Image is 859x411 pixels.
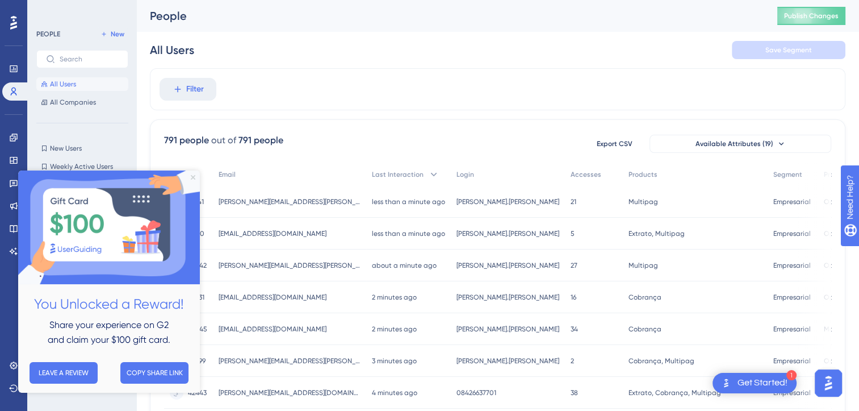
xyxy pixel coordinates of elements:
[219,325,326,334] span: [EMAIL_ADDRESS][DOMAIN_NAME]
[36,30,60,39] div: PEOPLE
[211,134,236,147] div: out of
[571,293,576,302] span: 16
[238,134,283,147] div: 791 people
[773,325,811,334] span: Empresarial
[372,389,417,397] time: 4 minutes ago
[150,42,194,58] div: All Users
[456,229,559,238] span: [PERSON_NAME].[PERSON_NAME]
[50,162,113,171] span: Weekly Active Users
[372,325,417,333] time: 2 minutes ago
[811,366,845,400] iframe: UserGuiding AI Assistant Launcher
[628,293,661,302] span: Cobrança
[650,135,831,153] button: Available Attributes (19)
[456,197,559,206] span: [PERSON_NAME].[PERSON_NAME]
[695,139,773,148] span: Available Attributes (19)
[824,170,844,179] span: Profile
[372,198,445,206] time: less than a minute ago
[372,293,417,301] time: 2 minutes ago
[628,170,657,179] span: Products
[628,356,694,366] span: Cobrança, Multipag
[372,261,437,269] time: about a minute ago
[27,3,71,16] span: Need Help?
[219,170,236,179] span: Email
[628,261,658,270] span: Multipag
[164,134,209,147] div: 791 people
[571,325,578,334] span: 34
[571,261,577,270] span: 27
[102,192,170,213] button: COPY SHARE LINK
[732,41,845,59] button: Save Segment
[36,160,128,173] button: Weekly Active Users
[586,135,643,153] button: Export CSV
[571,197,576,206] span: 21
[173,5,177,9] div: Close Preview
[36,96,128,109] button: All Companies
[571,229,575,238] span: 5
[456,261,559,270] span: [PERSON_NAME].[PERSON_NAME]
[571,356,574,366] span: 2
[628,229,685,238] span: Extrato, Multipag
[765,45,812,55] span: Save Segment
[60,55,119,63] input: Search
[11,192,79,213] button: LEAVE A REVIEW
[784,11,839,20] span: Publish Changes
[372,170,424,179] span: Last Interaction
[50,144,82,153] span: New Users
[824,356,856,366] span: Operador
[456,388,496,397] span: 08426637701
[773,197,811,206] span: Empresarial
[571,388,578,397] span: 38
[150,8,749,24] div: People
[824,197,856,206] span: Operador
[219,229,326,238] span: [EMAIL_ADDRESS][DOMAIN_NAME]
[456,293,559,302] span: [PERSON_NAME].[PERSON_NAME]
[786,370,797,380] div: 1
[628,197,658,206] span: Multipag
[713,373,797,393] div: Open Get Started! checklist, remaining modules: 1
[571,170,601,179] span: Accesses
[219,356,361,366] span: [PERSON_NAME][EMAIL_ADDRESS][PERSON_NAME][DOMAIN_NAME]
[628,325,661,334] span: Cobrança
[456,356,559,366] span: [PERSON_NAME].[PERSON_NAME]
[456,325,559,334] span: [PERSON_NAME].[PERSON_NAME]
[372,230,445,238] time: less than a minute ago
[773,356,811,366] span: Empresarial
[186,82,204,96] span: Filter
[170,170,192,179] span: User ID
[219,261,361,270] span: [PERSON_NAME][EMAIL_ADDRESS][PERSON_NAME][DOMAIN_NAME][PERSON_NAME]
[30,164,152,175] span: and claim your $100 gift card.
[31,149,150,160] span: Share your experience on G2
[50,80,76,89] span: All Users
[773,261,811,270] span: Empresarial
[219,197,361,206] span: [PERSON_NAME][EMAIL_ADDRESS][PERSON_NAME][DOMAIN_NAME]
[719,376,733,390] img: launcher-image-alternative-text
[456,170,474,179] span: Login
[219,388,361,397] span: [PERSON_NAME][EMAIL_ADDRESS][DOMAIN_NAME]
[773,229,811,238] span: Empresarial
[50,98,96,107] span: All Companies
[219,293,326,302] span: [EMAIL_ADDRESS][DOMAIN_NAME]
[597,139,632,148] span: Export CSV
[36,77,128,91] button: All Users
[824,293,856,302] span: Operador
[372,357,417,365] time: 3 minutes ago
[628,388,721,397] span: Extrato, Cobrança, Multipag
[36,142,128,155] button: New Users
[9,123,173,145] h2: You Unlocked a Reward!
[773,388,811,397] span: Empresarial
[773,170,802,179] span: Segment
[824,261,856,270] span: Operador
[773,293,811,302] span: Empresarial
[824,229,856,238] span: Operador
[777,7,845,25] button: Publish Changes
[111,30,124,39] span: New
[160,78,216,101] button: Filter
[738,377,787,389] div: Get Started!
[97,27,128,41] button: New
